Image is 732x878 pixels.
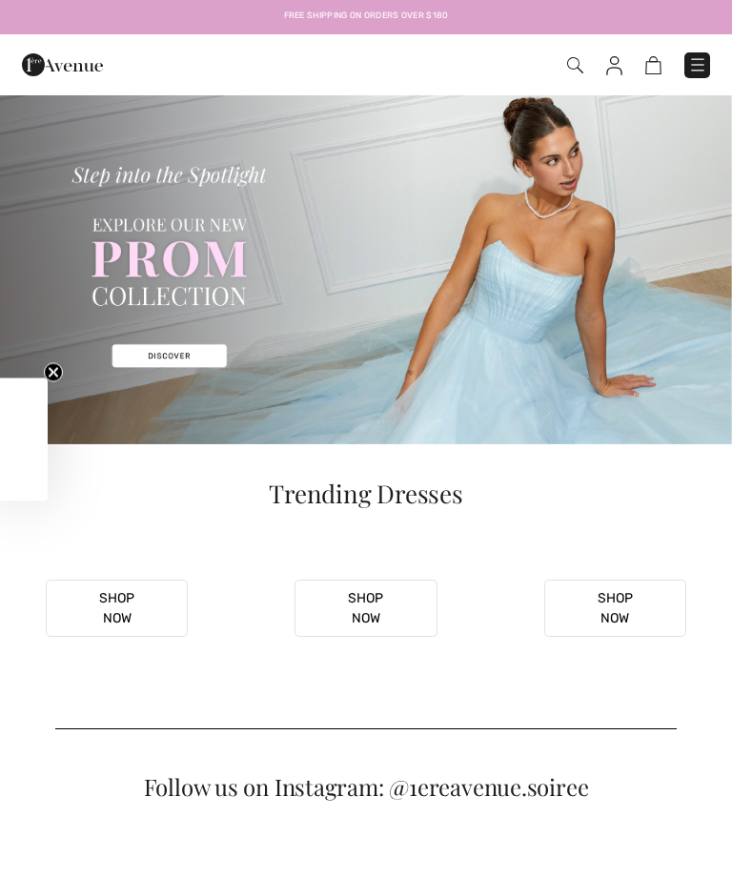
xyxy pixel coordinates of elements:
[22,46,103,84] img: 1ère Avenue
[606,56,622,75] img: My Info
[44,362,63,381] button: Close teaser
[567,57,583,73] img: Search
[22,56,103,72] a: 1ère Avenue
[284,10,449,23] a: Free shipping on orders over $180
[46,580,188,637] button: Shop Now
[688,55,707,74] img: Menu
[645,56,661,74] img: Shopping Bag
[544,580,686,637] button: Shop Now
[295,580,437,637] button: Shop Now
